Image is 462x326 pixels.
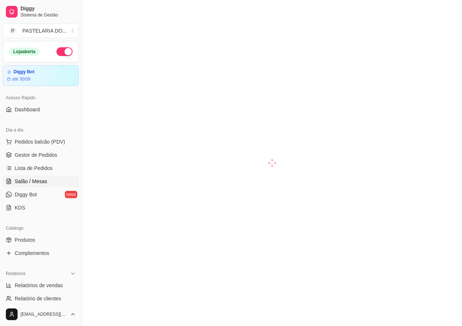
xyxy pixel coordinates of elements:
button: [EMAIL_ADDRESS][DOMAIN_NAME] [3,305,79,323]
a: Salão / Mesas [3,175,79,187]
span: Gestor de Pedidos [15,151,57,159]
div: Catálogo [3,222,79,234]
a: Dashboard [3,104,79,115]
a: Relatórios de vendas [3,279,79,291]
a: Relatório de clientes [3,293,79,304]
button: Select a team [3,23,79,38]
article: até 30/09 [12,76,30,82]
a: Lista de Pedidos [3,162,79,174]
span: KDS [15,204,25,211]
a: Gestor de Pedidos [3,149,79,161]
span: Salão / Mesas [15,178,47,185]
a: Diggy Botnovo [3,189,79,200]
span: P [9,27,16,34]
div: Dia a dia [3,124,79,136]
span: Relatórios de vendas [15,282,63,289]
div: Loja aberta [9,48,40,56]
div: Acesso Rápido [3,92,79,104]
span: Dashboard [15,106,40,113]
article: Diggy Bot [14,69,34,75]
span: [EMAIL_ADDRESS][DOMAIN_NAME] [21,311,67,317]
a: Produtos [3,234,79,246]
a: Diggy Botaté 30/09 [3,65,79,86]
span: Complementos [15,249,49,257]
a: KDS [3,202,79,214]
button: Pedidos balcão (PDV) [3,136,79,148]
button: Alterar Status [56,47,73,56]
span: Relatórios [6,271,26,277]
span: Produtos [15,236,35,244]
a: DiggySistema de Gestão [3,3,79,21]
span: Lista de Pedidos [15,164,53,172]
span: Relatório de clientes [15,295,61,302]
span: Sistema de Gestão [21,12,76,18]
div: PASTELARIA DO ... [22,27,67,34]
span: Pedidos balcão (PDV) [15,138,65,145]
span: Diggy [21,5,76,12]
span: Diggy Bot [15,191,37,198]
a: Complementos [3,247,79,259]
